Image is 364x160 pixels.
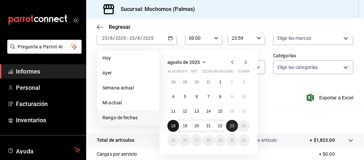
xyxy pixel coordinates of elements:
font: 5 [184,94,186,99]
input: -- [137,35,141,41]
font: Semana actual [102,85,134,90]
button: 2 de agosto de 2025 [226,76,238,88]
abbr: 21 de agosto de 2025 [206,124,211,128]
font: 18 [171,124,175,128]
button: 29 de agosto de 2025 [214,134,226,146]
abbr: 7 de agosto de 2025 [208,94,210,99]
abbr: 16 de agosto de 2025 [230,109,234,114]
abbr: 13 de agosto de 2025 [195,109,199,114]
font: 23 [230,124,234,128]
font: 21 [206,124,211,128]
button: Pregunta a Parrot AI [7,40,82,54]
abbr: 24 de agosto de 2025 [242,124,246,128]
abbr: 22 de agosto de 2025 [218,124,222,128]
font: sab [226,69,233,74]
font: Hoy [102,55,111,61]
font: + $1,823.00 [310,137,335,143]
abbr: sábado [226,69,233,76]
font: 6 [196,94,198,99]
button: 1 de agosto de 2025 [214,76,226,88]
font: Elige las categorías [277,65,318,70]
font: Ayuda [16,148,34,155]
button: Regresar [97,24,131,30]
a: Pregunta a Parrot AI [5,48,82,55]
input: ---- [143,35,154,41]
button: 3 de agosto de 2025 [238,76,250,88]
abbr: 29 de julio de 2025 [183,80,187,84]
abbr: domingo [238,69,254,76]
font: rivalizar [214,69,233,74]
abbr: 31 de julio de 2025 [206,80,211,84]
font: 1 [219,80,221,84]
font: 17 [242,109,246,114]
abbr: 11 de agosto de 2025 [171,109,175,114]
font: / [141,35,143,41]
button: 31 de julio de 2025 [203,76,214,88]
font: 19 [183,124,187,128]
button: 5 de agosto de 2025 [179,91,191,103]
font: 3 [243,80,245,84]
button: abrir_cajón_menú [73,17,78,23]
button: 22 de agosto de 2025 [214,120,226,132]
button: 23 de agosto de 2025 [226,120,238,132]
abbr: 28 de agosto de 2025 [206,138,211,143]
abbr: 12 de agosto de 2025 [183,109,187,114]
button: 12 de agosto de 2025 [179,105,191,117]
font: mié [191,69,197,74]
font: Sucursal: Mochomos (Palmas) [121,6,195,12]
abbr: 3 de agosto de 2025 [243,80,245,84]
font: Pregunta a Parrot AI [18,44,63,49]
button: 8 de agosto de 2025 [214,91,226,103]
abbr: 10 de agosto de 2025 [242,94,246,99]
abbr: 18 de agosto de 2025 [171,124,175,128]
button: 7 de agosto de 2025 [203,91,214,103]
button: 25 de agosto de 2025 [167,134,179,146]
abbr: miércoles [191,69,197,76]
button: 9 de agosto de 2025 [226,91,238,103]
font: Cargas por servicio [97,151,137,157]
font: Categorías [273,53,296,59]
font: Mi actual [102,100,122,105]
font: Total de artículos [97,137,134,143]
font: 30 [195,80,199,84]
button: 30 de agosto de 2025 [226,134,238,146]
font: 15 [218,109,222,114]
abbr: 4 de agosto de 2025 [172,94,174,99]
abbr: 30 de julio de 2025 [195,80,199,84]
abbr: 25 de agosto de 2025 [171,138,175,143]
button: 11 de agosto de 2025 [167,105,179,117]
button: 26 de agosto de 2025 [179,134,191,146]
font: [DEMOGRAPHIC_DATA] [203,69,242,74]
button: 10 de agosto de 2025 [238,91,250,103]
font: 31 [242,138,246,143]
font: / [113,35,115,41]
button: 18 de agosto de 2025 [167,120,179,132]
font: 24 [242,124,246,128]
button: Exportar a Excel [308,94,353,102]
font: / [108,35,110,41]
font: Facturación [16,100,48,107]
font: agosto de 2025 [167,60,200,65]
font: 25 [171,138,175,143]
font: - [127,35,128,41]
font: 28 [171,80,175,84]
abbr: 31 de agosto de 2025 [242,138,246,143]
abbr: 1 de agosto de 2025 [219,80,221,84]
button: 20 de agosto de 2025 [191,120,203,132]
abbr: 26 de agosto de 2025 [183,138,187,143]
abbr: 9 de agosto de 2025 [231,94,233,99]
font: Ayer [102,70,112,76]
input: -- [102,35,108,41]
button: 14 de agosto de 2025 [203,105,214,117]
button: 24 de agosto de 2025 [238,120,250,132]
font: Personal [16,84,40,91]
font: 22 [218,124,222,128]
abbr: 15 de agosto de 2025 [218,109,222,114]
abbr: 29 de agosto de 2025 [218,138,222,143]
font: Exportar a Excel [319,95,353,100]
input: ---- [115,35,126,41]
font: mar [179,69,187,74]
button: 27 de agosto de 2025 [191,134,203,146]
font: 31 [206,80,211,84]
font: 7 [208,94,210,99]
